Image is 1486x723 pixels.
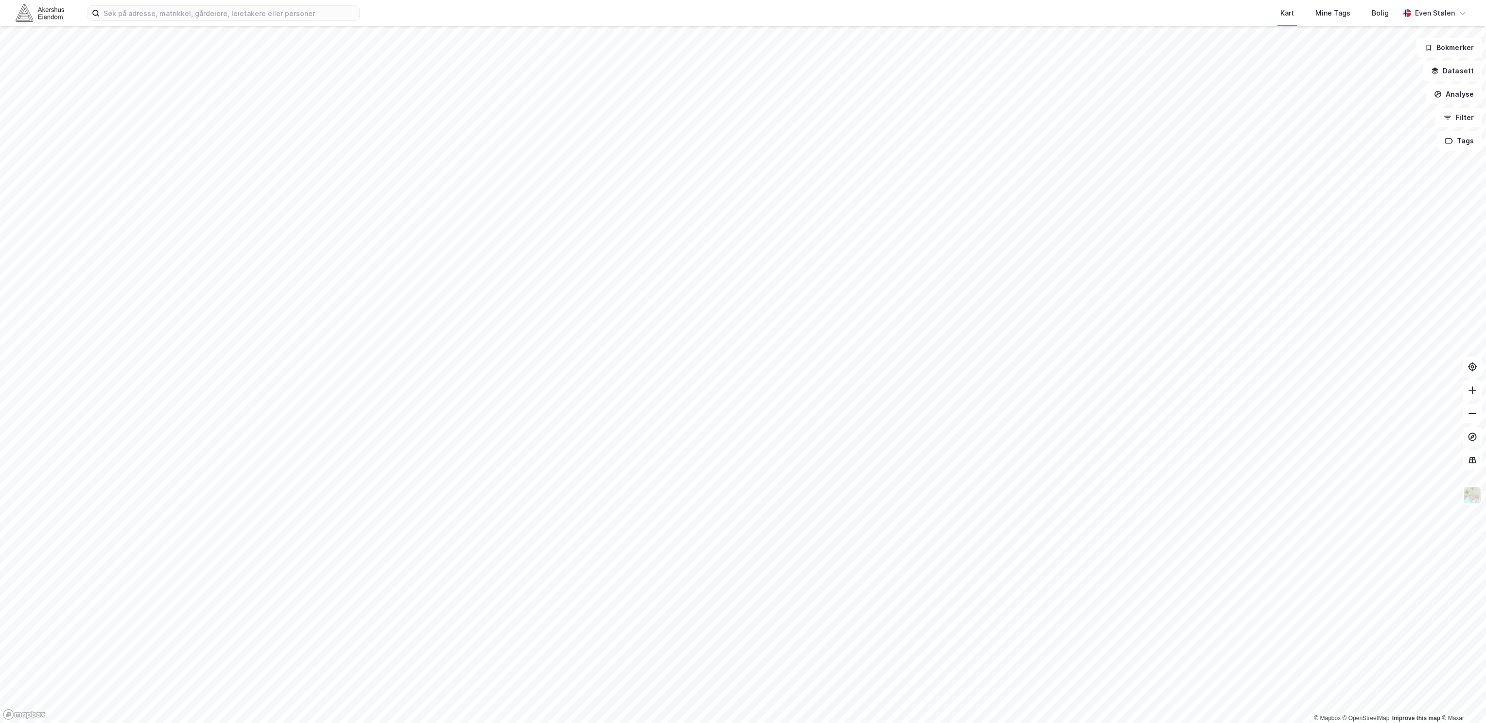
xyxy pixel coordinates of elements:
img: akershus-eiendom-logo.9091f326c980b4bce74ccdd9f866810c.svg [16,4,64,21]
div: Kontrollprogram for chat [1437,676,1486,723]
div: Bolig [1372,7,1389,19]
div: Kart [1280,7,1294,19]
button: Analyse [1426,85,1482,104]
a: Improve this map [1392,715,1440,722]
button: Datasett [1423,61,1482,81]
img: Z [1463,486,1482,504]
button: Bokmerker [1416,38,1482,57]
a: OpenStreetMap [1343,715,1390,722]
button: Filter [1435,108,1482,127]
div: Even Stølen [1415,7,1455,19]
button: Tags [1437,131,1482,151]
a: Mapbox homepage [3,709,46,720]
input: Søk på adresse, matrikkel, gårdeiere, leietakere eller personer [100,6,359,20]
div: Mine Tags [1315,7,1350,19]
a: Mapbox [1314,715,1341,722]
iframe: Chat Widget [1437,676,1486,723]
